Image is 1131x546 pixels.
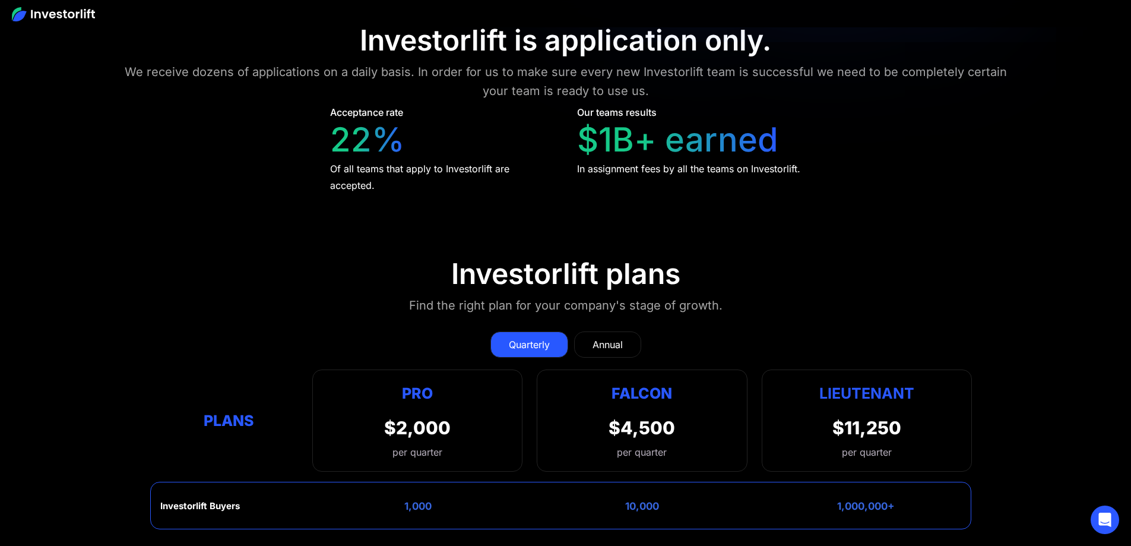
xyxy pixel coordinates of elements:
[842,445,892,459] div: per quarter
[160,501,240,512] div: Investorlift Buyers
[837,500,895,512] div: 1,000,000+
[1091,506,1119,534] div: Open Intercom Messenger
[330,160,555,194] div: Of all teams that apply to Investorlift are accepted.
[330,120,405,160] div: 22%
[625,500,659,512] div: 10,000
[404,500,432,512] div: 1,000
[384,445,451,459] div: per quarter
[330,105,403,119] div: Acceptance rate
[577,120,778,160] div: $1B+ earned
[617,445,667,459] div: per quarter
[384,417,451,438] div: $2,000
[819,384,914,402] strong: Lieutenant
[451,257,680,291] div: Investorlift plans
[609,417,675,438] div: $4,500
[159,409,298,432] div: Plans
[113,62,1018,100] div: We receive dozens of applications on a daily basis. In order for us to make sure every new Invest...
[360,23,771,58] div: Investorlift is application only.
[832,417,901,438] div: $11,250
[509,337,550,352] div: Quarterly
[593,337,623,352] div: Annual
[577,105,657,119] div: Our teams results
[577,160,800,177] div: In assignment fees by all the teams on Investorlift.
[612,382,672,405] div: Falcon
[384,382,451,405] div: Pro
[409,296,723,315] div: Find the right plan for your company's stage of growth.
